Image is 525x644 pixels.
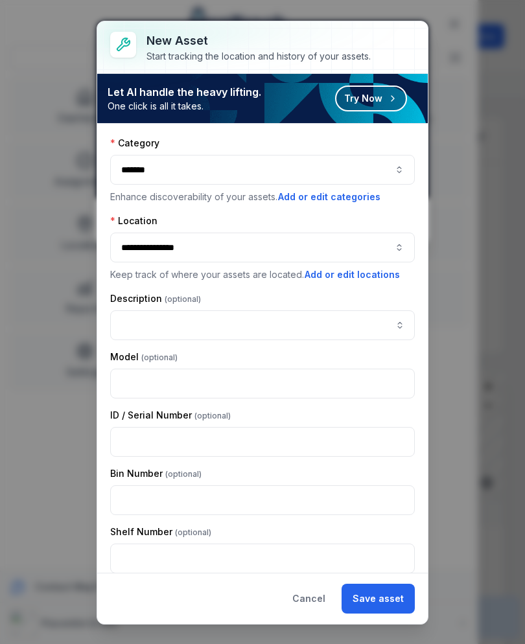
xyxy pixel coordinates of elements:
[281,584,336,614] button: Cancel
[110,137,159,150] label: Category
[108,100,261,113] span: One click is all it takes.
[110,525,211,538] label: Shelf Number
[304,268,401,282] button: Add or edit locations
[335,86,407,111] button: Try Now
[110,190,415,204] p: Enhance discoverability of your assets.
[110,292,201,305] label: Description
[277,190,381,204] button: Add or edit categories
[108,84,261,100] strong: Let AI handle the heavy lifting.
[110,467,202,480] label: Bin Number
[110,268,415,282] p: Keep track of where your assets are located.
[110,351,178,363] label: Model
[146,32,371,50] h3: New asset
[146,50,371,63] div: Start tracking the location and history of your assets.
[342,584,415,614] button: Save asset
[110,310,415,340] input: asset-add:description-label
[110,409,231,422] label: ID / Serial Number
[110,214,157,227] label: Location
